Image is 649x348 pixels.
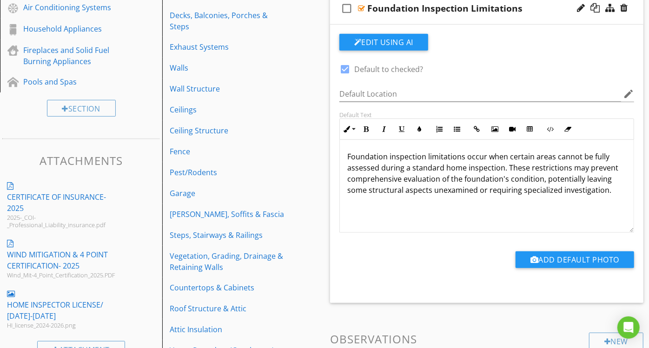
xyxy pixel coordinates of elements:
div: Attic Insulation [170,324,285,335]
div: Wind Mitigation & 4 Point Certification- 2025 [7,249,123,271]
button: Underline (Ctrl+U) [393,120,411,138]
a: Certificate of Insurance- 2025 2025-_COI-_Professional_Liability_insurance.pdf [2,176,162,233]
button: Edit Using AI [339,34,428,51]
button: Insert Table [521,120,539,138]
p: Foundation inspection limitations occur when certain areas cannot be fully assessed during a stan... [347,151,626,196]
div: Wind_Mit-4_Point_Certification_2025.PDF [7,271,123,279]
button: Add Default Photo [516,251,634,268]
div: Certificate of Insurance- 2025 [7,191,123,214]
div: Garage [170,188,285,199]
button: Unordered List [448,120,466,138]
div: Air Conditioning Systems [23,2,118,13]
button: Insert Video [503,120,521,138]
div: 2025-_COI-_Professional_Liability_insurance.pdf [7,214,123,229]
div: Decks, Balconies, Porches & Steps [170,10,285,32]
div: Pest/Rodents [170,167,285,178]
button: Ordered List [430,120,448,138]
div: Pools and Spas [23,76,118,87]
div: Foundation Inspection Limitations [367,3,523,14]
div: Steps, Stairways & Railings [170,230,285,241]
div: Ceilings [170,104,285,115]
div: Vegetation, Grading, Drainage & Retaining Walls [170,250,285,273]
i: edit [623,88,634,99]
button: Insert Link (Ctrl+K) [468,120,486,138]
input: Default Location [339,86,621,102]
button: Insert Image (Ctrl+P) [486,120,503,138]
div: Default Text [339,111,634,118]
div: Home Inspector License/ [DATE]-[DATE] [7,299,123,322]
div: [PERSON_NAME], Soffits & Fascia [170,209,285,220]
a: Wind Mitigation & 4 Point Certification- 2025 Wind_Mit-4_Point_Certification_2025.PDF [2,233,162,283]
div: Household Appliances [23,23,118,34]
div: Ceiling Structure [170,125,285,136]
button: Inline Style [340,120,358,138]
button: Code View [541,120,559,138]
button: Bold (Ctrl+B) [358,120,375,138]
button: Italic (Ctrl+I) [375,120,393,138]
div: Exhaust Systems [170,41,285,53]
div: Walls [170,62,285,73]
a: Home Inspector License/ [DATE]-[DATE] HI_license_2024-2026.png [2,283,162,334]
button: Clear Formatting [559,120,576,138]
div: Countertops & Cabinets [170,282,285,293]
div: Roof Structure & Attic [170,303,285,314]
div: Section [47,100,116,117]
h3: Observations [330,333,643,345]
div: Open Intercom Messenger [617,316,640,339]
div: Fence [170,146,285,157]
label: Default to checked? [354,65,423,74]
div: Fireplaces and Solid Fuel Burning Appliances [23,45,118,67]
div: Wall Structure [170,83,285,94]
div: HI_license_2024-2026.png [7,322,123,329]
button: Colors [411,120,428,138]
